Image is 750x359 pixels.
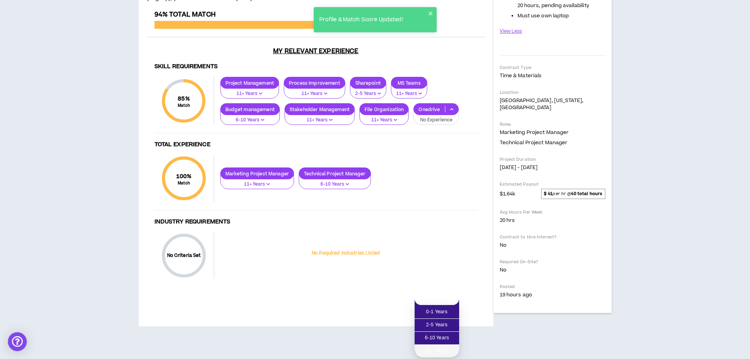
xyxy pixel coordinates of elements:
[176,180,192,186] small: Match
[178,95,190,103] span: 85 %
[500,234,605,240] p: Contract to Hire Interest?
[391,84,427,99] button: 11+ Years
[500,89,605,95] p: Location
[8,332,27,351] div: Open Intercom Messenger
[312,250,380,257] p: No Required Industries Listed
[154,218,478,226] h4: Industry Requirements
[285,106,354,112] p: Stakeholder Management
[500,139,568,146] span: Technical Project Manager
[419,347,454,355] span: 11+ Years
[571,191,602,197] strong: 40 total hours
[178,103,190,108] small: Match
[225,181,289,188] p: 11+ Years
[285,110,355,125] button: 11+ Years
[176,172,192,180] span: 100 %
[419,117,453,124] p: No Experience
[360,106,408,112] p: File Organization
[317,13,428,26] div: Profile & Match Score Updated!
[221,80,279,86] p: Project Management
[290,117,350,124] p: 11+ Years
[220,110,280,125] button: 6-10 Years
[500,284,605,290] p: Posted
[365,117,404,124] p: 11+ Years
[396,90,422,97] p: 11+ Years
[154,63,478,71] h4: Skill Requirements
[350,84,386,99] button: 2-5 Years
[391,80,427,86] p: MS Teams
[500,291,605,298] p: 19 hours ago
[225,90,274,97] p: 11+ Years
[500,209,605,215] p: Avg Hours Per Week
[289,90,340,97] p: 11+ Years
[154,141,478,149] h4: Total Experience
[500,181,605,187] p: Estimated Payout
[355,90,381,97] p: 2-5 Years
[284,80,345,86] p: Process Improvement
[419,321,454,329] span: 2-5 Years
[500,65,605,71] p: Contract Type
[414,106,445,112] p: Onedrive
[154,10,216,19] span: 94% Total Match
[500,121,605,127] p: Roles
[500,259,605,265] p: Required On-Site?
[500,24,522,38] button: View Less
[304,181,366,188] p: 6-10 Years
[428,10,434,17] button: close
[299,171,370,177] p: Technical Project Manager
[221,106,279,112] p: Budget management
[541,189,605,199] span: per hr @
[500,242,605,249] p: No
[500,189,516,199] span: $1.64k
[162,252,206,259] p: No Criteria Set
[225,117,275,124] p: 6-10 Years
[284,84,345,99] button: 11+ Years
[517,12,569,19] span: Must use own laptop
[359,110,409,125] button: 11+ Years
[500,266,605,273] p: No
[544,191,553,197] strong: $ 41
[419,334,454,342] span: 6-10 Years
[220,174,294,189] button: 11+ Years
[500,156,605,162] p: Project Duration
[350,80,386,86] p: Sharepoint
[500,72,605,79] p: Time & Materials
[500,217,605,224] p: 20 hrs
[221,171,294,177] p: Marketing Project Manager
[500,97,605,111] p: [GEOGRAPHIC_DATA], [US_STATE], [GEOGRAPHIC_DATA]
[419,308,454,316] span: 0-1 Years
[413,110,458,125] button: No Experience
[147,47,486,55] h3: My Relevant Experience
[500,164,605,171] p: [DATE] - [DATE]
[299,174,371,189] button: 6-10 Years
[500,129,569,136] span: Marketing Project Manager
[220,84,279,99] button: 11+ Years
